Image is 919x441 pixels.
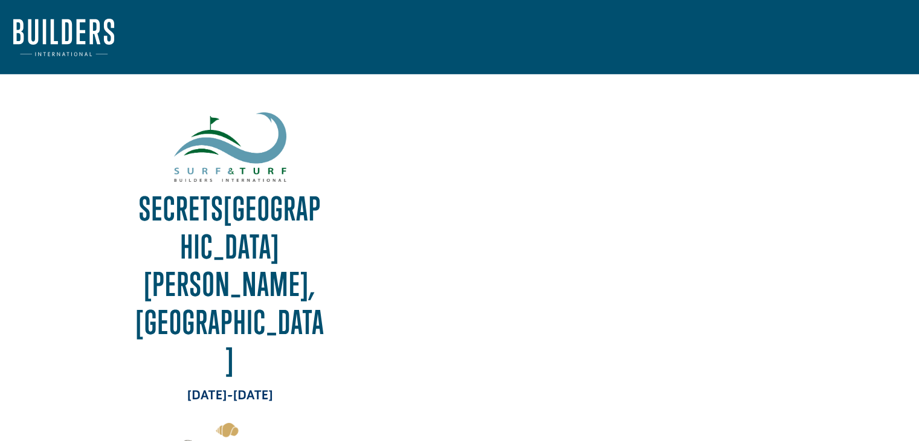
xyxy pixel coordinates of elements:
[363,130,785,369] iframe: 2026 Promo Surf & Turf
[187,387,273,403] span: [DATE]-[DATE]
[174,112,286,182] img: S&T 2023 web
[139,189,224,228] strong: Secrets
[135,189,324,379] strong: [GEOGRAPHIC_DATA][PERSON_NAME], [GEOGRAPHIC_DATA]
[13,19,114,56] img: Builders International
